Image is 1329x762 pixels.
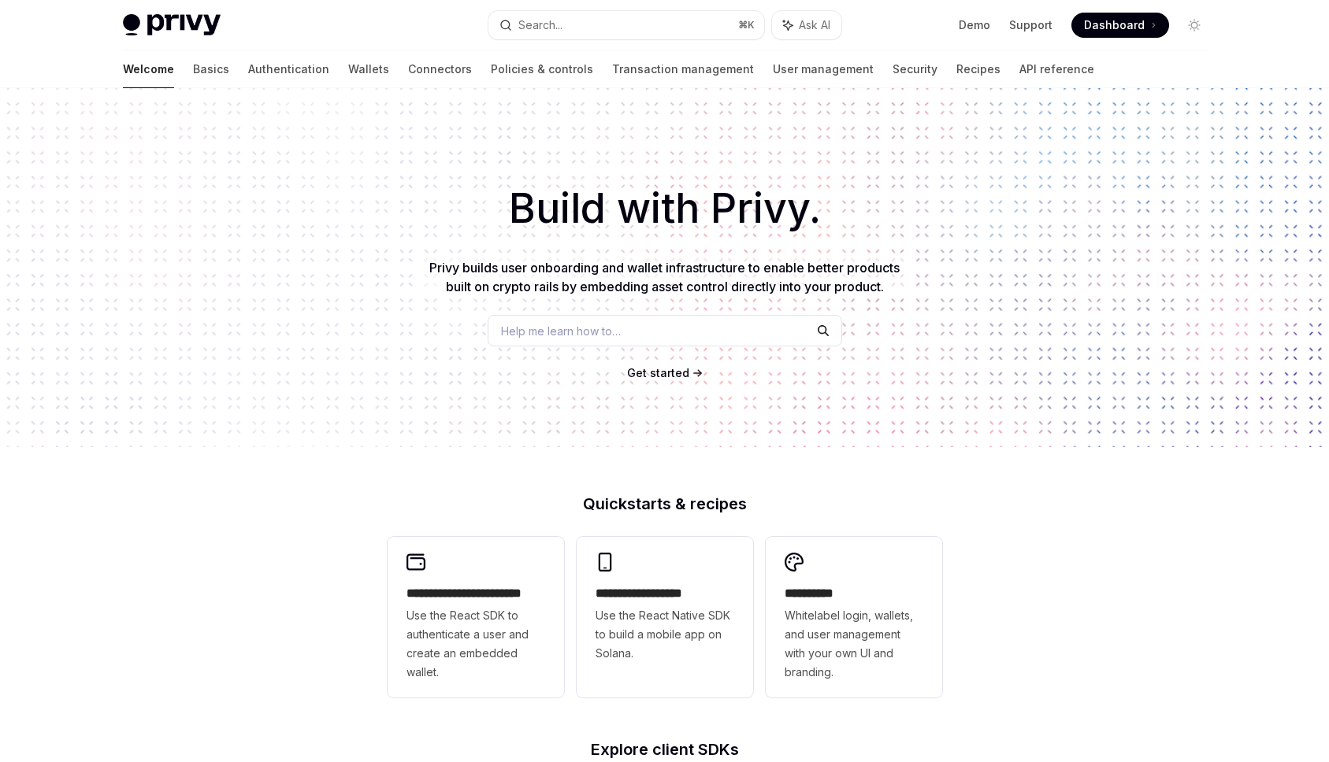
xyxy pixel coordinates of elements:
[518,16,562,35] div: Search...
[1019,50,1094,88] a: API reference
[627,366,689,379] span: Get started
[1009,17,1052,33] a: Support
[773,50,874,88] a: User management
[785,606,923,682] span: Whitelabel login, wallets, and user management with your own UI and branding.
[612,50,754,88] a: Transaction management
[1071,13,1169,38] a: Dashboard
[766,537,942,697] a: **** *****Whitelabel login, wallets, and user management with your own UI and branding.
[406,606,545,682] span: Use the React SDK to authenticate a user and create an embedded wallet.
[956,50,1000,88] a: Recipes
[388,742,942,757] h2: Explore client SDKs
[408,50,472,88] a: Connectors
[25,178,1304,239] h1: Build with Privy.
[772,11,841,39] button: Ask AI
[248,50,329,88] a: Authentication
[429,260,900,294] span: Privy builds user onboarding and wallet infrastructure to enable better products built on crypto ...
[627,365,689,381] a: Get started
[348,50,389,88] a: Wallets
[738,19,755,31] span: ⌘ K
[193,50,229,88] a: Basics
[501,323,621,339] span: Help me learn how to…
[577,537,753,697] a: **** **** **** ***Use the React Native SDK to build a mobile app on Solana.
[491,50,593,88] a: Policies & controls
[388,496,942,512] h2: Quickstarts & recipes
[893,50,937,88] a: Security
[799,17,830,33] span: Ask AI
[1182,13,1207,38] button: Toggle dark mode
[596,606,734,663] span: Use the React Native SDK to build a mobile app on Solana.
[123,14,221,36] img: light logo
[488,11,764,39] button: Search...⌘K
[1084,17,1145,33] span: Dashboard
[959,17,990,33] a: Demo
[123,50,174,88] a: Welcome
